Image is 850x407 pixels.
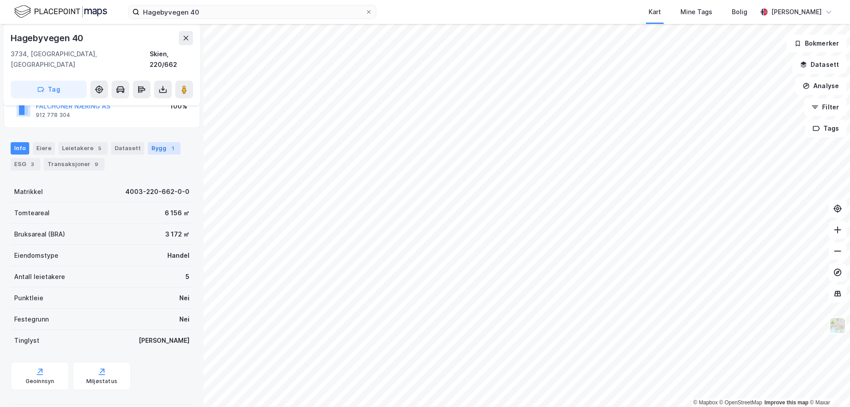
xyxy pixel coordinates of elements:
[787,35,846,52] button: Bokmerker
[167,250,189,261] div: Handel
[139,5,365,19] input: Søk på adresse, matrikkel, gårdeiere, leietakere eller personer
[804,98,846,116] button: Filter
[11,142,29,155] div: Info
[111,142,144,155] div: Datasett
[693,399,718,406] a: Mapbox
[14,186,43,197] div: Matrikkel
[95,144,104,153] div: 5
[649,7,661,17] div: Kart
[806,364,850,407] iframe: Chat Widget
[185,271,189,282] div: 5
[14,293,43,303] div: Punktleie
[732,7,747,17] div: Bolig
[179,293,189,303] div: Nei
[14,229,65,240] div: Bruksareal (BRA)
[26,378,54,385] div: Geoinnsyn
[719,399,762,406] a: OpenStreetMap
[165,229,189,240] div: 3 172 ㎡
[14,271,65,282] div: Antall leietakere
[765,399,808,406] a: Improve this map
[792,56,846,74] button: Datasett
[33,142,55,155] div: Eiere
[170,101,187,112] div: 100%
[86,378,117,385] div: Miljøstatus
[139,335,189,346] div: [PERSON_NAME]
[165,208,189,218] div: 6 156 ㎡
[771,7,822,17] div: [PERSON_NAME]
[92,160,101,169] div: 9
[14,250,58,261] div: Eiendomstype
[795,77,846,95] button: Analyse
[14,4,107,19] img: logo.f888ab2527a4732fd821a326f86c7f29.svg
[805,120,846,137] button: Tags
[11,31,85,45] div: Hagebyvegen 40
[168,144,177,153] div: 1
[14,314,49,325] div: Festegrunn
[11,49,150,70] div: 3734, [GEOGRAPHIC_DATA], [GEOGRAPHIC_DATA]
[28,160,37,169] div: 3
[11,81,87,98] button: Tag
[829,317,846,334] img: Z
[58,142,108,155] div: Leietakere
[11,158,40,171] div: ESG
[125,186,189,197] div: 4003-220-662-0-0
[36,112,70,119] div: 912 778 304
[179,314,189,325] div: Nei
[14,335,39,346] div: Tinglyst
[14,208,50,218] div: Tomteareal
[150,49,193,70] div: Skien, 220/662
[148,142,181,155] div: Bygg
[44,158,104,171] div: Transaksjoner
[680,7,712,17] div: Mine Tags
